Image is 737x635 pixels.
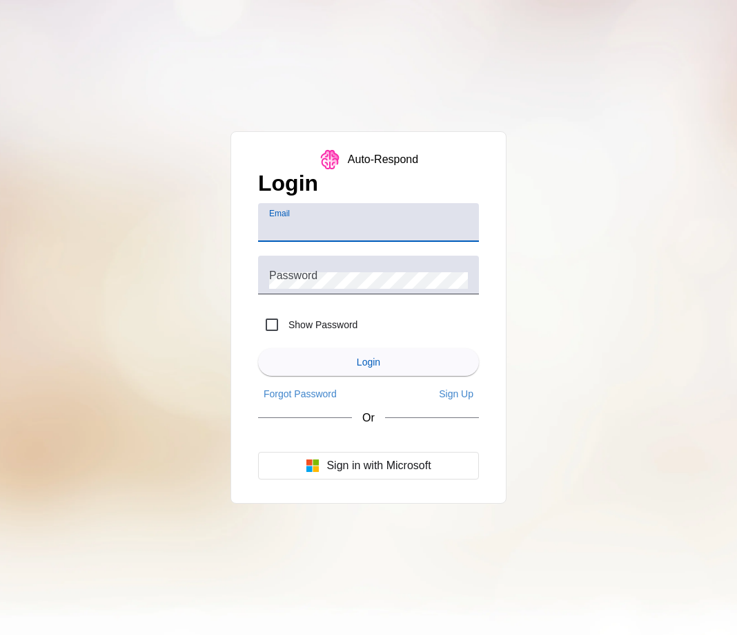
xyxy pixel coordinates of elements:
[258,171,479,203] h1: Login
[439,388,473,399] span: Sign Up
[319,149,418,171] a: logoAuto-Respond
[269,209,290,218] mat-label: Email
[306,459,320,473] img: Microsoft logo
[269,269,317,281] mat-label: Password
[258,348,479,376] button: Login
[357,357,380,368] span: Login
[258,452,479,480] button: Sign in with Microsoft
[264,388,337,399] span: Forgot Password
[348,153,418,166] div: Auto-Respond
[286,318,357,332] label: Show Password
[362,412,375,424] span: Or
[319,149,341,171] img: logo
